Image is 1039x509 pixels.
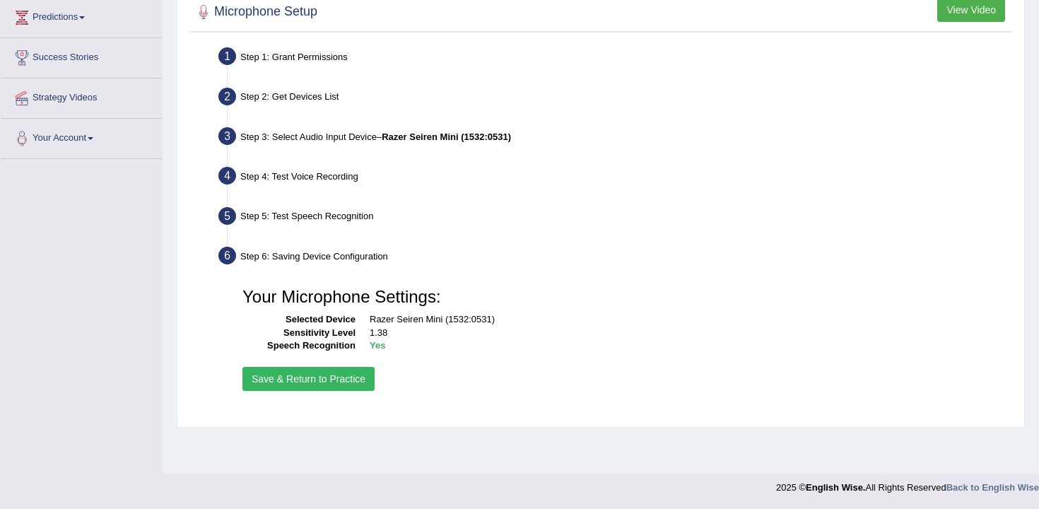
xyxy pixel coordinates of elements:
[212,43,1018,74] div: Step 1: Grant Permissions
[382,131,511,142] b: Razer Seiren Mini (1532:0531)
[946,482,1039,493] a: Back to English Wise
[212,123,1018,154] div: Step 3: Select Audio Input Device
[377,131,511,142] span: –
[242,339,356,353] dt: Speech Recognition
[776,474,1039,494] div: 2025 © All Rights Reserved
[212,203,1018,234] div: Step 5: Test Speech Recognition
[1,119,162,154] a: Your Account
[242,327,356,340] dt: Sensitivity Level
[242,367,375,391] button: Save & Return to Practice
[370,327,1002,340] dd: 1.38
[242,288,1002,306] h3: Your Microphone Settings:
[370,340,385,351] b: Yes
[193,1,317,23] h2: Microphone Setup
[242,313,356,327] dt: Selected Device
[1,38,162,74] a: Success Stories
[212,242,1018,274] div: Step 6: Saving Device Configuration
[1,78,162,114] a: Strategy Videos
[212,163,1018,194] div: Step 4: Test Voice Recording
[806,482,865,493] strong: English Wise.
[212,83,1018,115] div: Step 2: Get Devices List
[370,313,1002,327] dd: Razer Seiren Mini (1532:0531)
